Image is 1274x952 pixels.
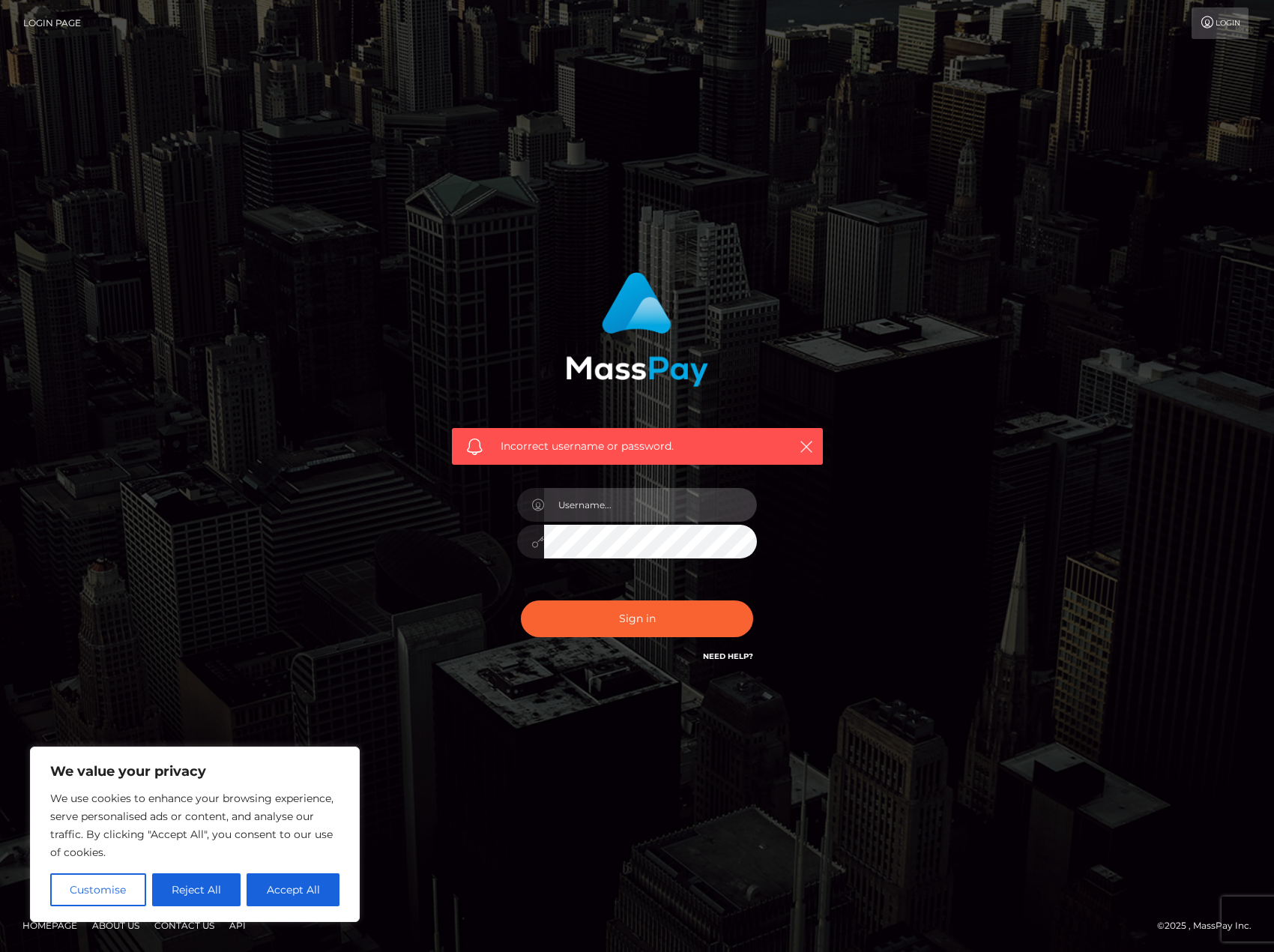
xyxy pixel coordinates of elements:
[50,789,339,861] p: We use cookies to enhance your browsing experience, serve personalised ads or content, and analys...
[50,873,146,906] button: Customise
[566,272,708,387] img: MassPay Login
[703,651,753,661] a: Need Help?
[247,873,339,906] button: Accept All
[501,439,774,454] span: Incorrect username or password.
[50,762,339,780] p: We value your privacy
[152,873,241,906] button: Reject All
[16,914,83,937] a: Homepage
[1192,7,1249,39] a: Login
[521,600,753,637] button: Sign in
[23,7,81,39] a: Login Page
[86,914,145,937] a: About Us
[1157,918,1263,934] div: © 2025 , MassPay Inc.
[30,747,360,922] div: We value your privacy
[223,914,252,937] a: API
[544,488,757,522] input: Username...
[148,914,220,937] a: Contact Us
